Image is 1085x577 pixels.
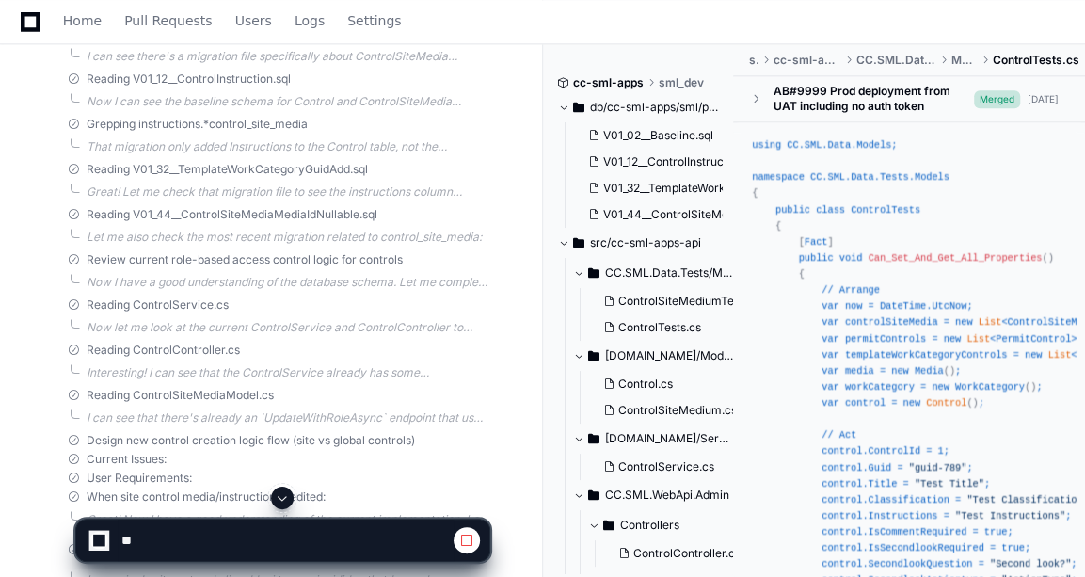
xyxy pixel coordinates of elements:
button: ControlService.cs [596,454,724,480]
span: CC.SML.Data.Tests/Models [605,265,735,280]
svg: Directory [588,262,599,284]
span: = [944,316,949,328]
span: V01_44__ControlSiteMediaMediaIdNullable.sql [603,207,848,222]
span: = [891,397,897,409]
span: . [862,462,868,473]
div: I can see that there's already an `UpdateWithRoleAsync` endpoint that uses the role-based logic. ... [87,410,489,425]
span: Reading V01_44__ControlSiteMediaMediaIdNullable.sql [87,207,377,222]
span: ControlSiteMedium.cs [618,403,737,418]
span: var [822,349,838,361]
span: Reading ControlService.cs [87,297,229,313]
span: new [932,381,949,393]
button: [DOMAIN_NAME]/Services [573,424,735,454]
span: Reading V01_12__ControlInstruction.sql [87,72,291,87]
span: media [845,365,874,377]
span: Current Issues: [87,452,167,467]
span: V01_02__Baseline.sql [603,128,713,143]
span: [DOMAIN_NAME]/Models [605,348,735,363]
span: ControlId [869,445,920,457]
span: new [903,397,920,409]
svg: Directory [588,427,599,450]
span: Data [851,171,874,183]
button: V01_02__Baseline.sql [581,122,724,149]
span: Grepping instructions.*control_site_media [87,117,308,132]
div: Let me also check the most recent migration related to control_site_media: [87,230,489,245]
div: AB#9999 Prod deployment from UAT including no auth token [773,84,974,114]
span: . [822,139,827,151]
span: Models [856,139,891,151]
span: . [926,300,932,312]
span: { [775,220,781,232]
div: Now let me look at the current ControlService and ControlController to understand how controls ar... [87,320,489,335]
span: src/cc-sml-apps-api [590,235,701,250]
span: src [748,53,758,68]
div: [DATE] [1028,92,1059,106]
span: now [845,300,862,312]
span: ( [966,397,972,409]
span: . [874,171,880,183]
svg: Directory [573,96,584,119]
span: Models [950,53,978,68]
span: var [822,316,838,328]
span: UtcNow [932,300,966,312]
span: = [880,365,886,377]
span: _Get [932,252,955,264]
span: new [944,333,961,345]
span: Users [235,15,272,26]
span: List [966,333,990,345]
span: var [822,365,838,377]
span: _And [909,252,933,264]
span: Design new control creation logic flow (site vs global controls) [87,433,415,448]
button: src/cc-sml-apps-api [558,228,720,258]
span: // [822,429,833,441]
span: _All [955,252,979,264]
span: Reading V01_32__TemplateWorkCategoryGuidAdd.sql [87,162,368,177]
span: public [775,204,810,216]
span: cc-sml-apps [573,75,644,90]
span: Review current role-based access control logic for controls [87,252,403,267]
span: ) [1030,381,1036,393]
span: class [816,204,845,216]
button: [DOMAIN_NAME]/Models [573,341,735,371]
span: ( [944,365,949,377]
button: ControlSiteMediumTests.cs [596,288,739,314]
span: Reading ControlSiteMediaModel.cs [87,388,274,403]
span: CC [787,139,798,151]
span: var [822,300,838,312]
span: Tests [880,171,909,183]
span: Guid [869,462,892,473]
span: = [920,381,926,393]
span: = [903,478,909,489]
span: ] [827,236,833,248]
svg: Directory [588,345,599,367]
span: CC [810,171,822,183]
svg: Directory [573,232,584,254]
span: ) [949,365,955,377]
span: CC.SML.Data.Tests [856,53,936,68]
span: . [862,478,868,489]
span: "Test Title" [915,478,984,489]
span: ( [1042,252,1047,264]
div: Interesting! I can see that the ControlService already has some implementation for role-based con... [87,365,489,380]
span: SML [827,171,844,183]
span: = [932,333,937,345]
span: = [1013,349,1019,361]
span: DateTime [880,300,926,312]
span: control [822,478,862,489]
button: ControlSiteMedium.cs [596,397,737,424]
div: That migration only added Instructions to the Control table, not the ControlSiteMedia table. But ... [87,139,489,154]
span: ; [944,445,949,457]
span: var [822,333,838,345]
span: controlSiteMedia [845,316,938,328]
span: db/cc-sml-apps/sml/public-all [590,100,720,115]
span: { [799,268,805,280]
span: [ [799,236,805,248]
span: V01_12__ControlInstruction.sql [603,154,761,169]
span: ControlTests [851,204,920,216]
span: ; [955,365,961,377]
span: cc-sml-apps-api [774,53,841,68]
span: // [822,284,833,296]
span: Title [869,478,898,489]
span: Data [827,139,851,151]
span: Pull Requests [124,15,212,26]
